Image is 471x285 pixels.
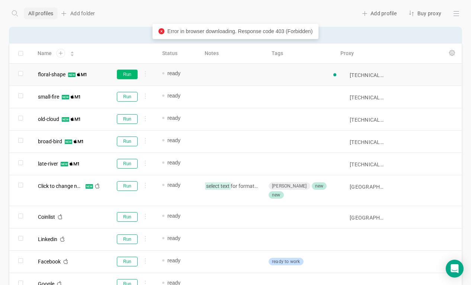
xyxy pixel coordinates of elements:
[167,181,193,189] span: ready
[117,257,138,266] button: Run
[350,184,384,190] input: Search for proxy...
[406,7,444,19] div: Buy proxy
[70,50,74,55] div: Sort
[272,49,283,57] span: Tags
[38,259,61,264] div: Facebook
[205,49,219,57] span: Notes
[359,7,400,19] div: Add profile
[167,159,193,166] span: ready
[117,70,138,79] button: Run
[38,237,57,242] div: Linkedin
[38,94,59,99] div: small-fire
[350,117,384,123] input: Search for proxy...
[57,214,63,220] i: icon: apple
[24,7,58,19] div: All profiles
[38,183,87,189] span: Click to change name
[117,137,138,146] button: Run
[38,214,55,220] div: Coinlist
[167,70,193,77] span: ready
[94,183,100,189] i: icon: apple
[38,71,65,77] span: floral-shape
[158,28,164,34] i: icon: close-circle
[205,182,231,190] span: select text
[446,260,464,278] div: Open Intercom Messenger
[117,234,138,244] button: Run
[167,234,193,242] span: ready
[167,92,193,99] span: ready
[205,182,259,190] p: for formatting
[38,161,58,166] div: late-river
[350,72,384,78] input: Search for proxy...
[350,215,384,221] input: Search for proxy...
[60,236,65,242] i: icon: apple
[38,49,52,57] span: Name
[350,139,384,145] input: Search for proxy...
[167,114,193,122] span: ready
[167,28,313,34] span: Error in browser downloading. Response code 403 (Forbidden)
[167,212,193,220] span: ready
[70,10,95,17] span: Add folder
[117,181,138,191] button: Run
[117,114,138,124] button: Run
[38,139,62,144] div: broad-bird
[70,51,74,53] i: icon: caret-up
[117,159,138,169] button: Run
[162,49,177,57] span: Status
[167,137,193,144] span: ready
[117,212,138,222] button: Run
[340,49,354,57] span: Proxy
[167,257,193,264] span: ready
[70,53,74,55] i: icon: caret-down
[350,95,384,100] input: Search for proxy...
[38,116,59,122] div: old-cloud
[117,92,138,102] button: Run
[350,161,384,167] input: Search for proxy...
[63,259,68,264] i: icon: apple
